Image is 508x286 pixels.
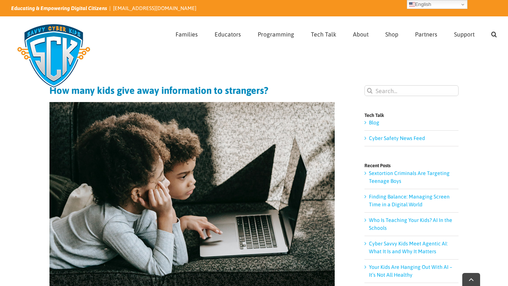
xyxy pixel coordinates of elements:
[311,31,336,37] span: Tech Talk
[454,31,475,37] span: Support
[176,31,198,37] span: Families
[415,17,437,50] a: Partners
[113,5,196,11] a: [EMAIL_ADDRESS][DOMAIN_NAME]
[258,17,294,50] a: Programming
[369,241,448,254] a: Cyber Savvy Kids Meet Agentic AI: What It Is and Why It Matters
[215,31,241,37] span: Educators
[369,194,450,207] a: Finding Balance: Managing Screen Time in a Digital World
[49,85,335,96] h1: How many kids give away information to strangers?
[176,17,497,50] nav: Main Menu
[353,31,369,37] span: About
[369,135,425,141] a: Cyber Safety News Feed
[364,163,459,168] h4: Recent Posts
[364,85,375,96] input: Search
[258,31,294,37] span: Programming
[11,5,107,11] i: Educating & Empowering Digital Citizens
[385,17,398,50] a: Shop
[215,17,241,50] a: Educators
[364,85,459,96] input: Search...
[385,31,398,37] span: Shop
[11,19,96,93] img: Savvy Cyber Kids Logo
[369,170,450,184] a: Sextortion Criminals Are Targeting Teenage Boys
[311,17,336,50] a: Tech Talk
[491,17,497,50] a: Search
[364,113,459,118] h4: Tech Talk
[353,17,369,50] a: About
[176,17,198,50] a: Families
[454,17,475,50] a: Support
[369,120,379,125] a: Blog
[369,264,452,278] a: Your Kids Are Hanging Out With AI – It’s Not All Healthy
[415,31,437,37] span: Partners
[409,1,415,7] img: en
[369,217,452,231] a: Who Is Teaching Your Kids? AI In the Schools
